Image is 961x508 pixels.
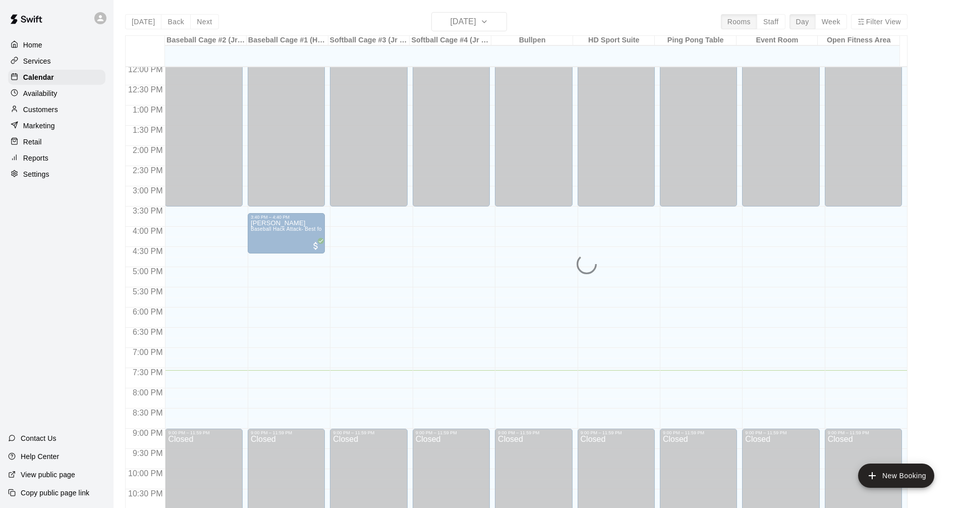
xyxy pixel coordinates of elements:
button: add [858,464,934,488]
div: 9:00 PM – 11:59 PM [663,430,734,435]
a: Availability [8,86,105,101]
div: 9:00 PM – 11:59 PM [498,430,569,435]
span: 6:30 PM [130,328,165,336]
span: 5:30 PM [130,287,165,296]
p: Customers [23,105,58,115]
span: 9:30 PM [130,449,165,458]
span: 3:30 PM [130,207,165,215]
p: Copy public page link [21,488,89,498]
span: 6:00 PM [130,308,165,316]
p: Help Center [21,451,59,462]
a: Settings [8,167,105,182]
span: All customers have paid [311,241,321,251]
div: 3:40 PM – 4:40 PM [251,215,322,220]
span: 12:30 PM [126,85,165,94]
div: Open Fitness Area [818,36,899,45]
span: 8:00 PM [130,388,165,397]
p: Contact Us [21,433,56,443]
div: HD Sport Suite [573,36,655,45]
p: Reports [23,153,48,163]
span: Baseball Hack Attack- Best for 14u + [251,226,339,232]
span: 3:00 PM [130,186,165,195]
a: Retail [8,134,105,149]
p: Services [23,56,51,66]
div: Softball Cage #4 (Jr Hack Attack) [410,36,491,45]
div: 9:00 PM – 11:59 PM [745,430,816,435]
span: 1:00 PM [130,106,165,114]
span: 4:30 PM [130,247,165,256]
span: 2:00 PM [130,146,165,155]
span: 2:30 PM [130,166,165,175]
p: View public page [21,470,75,480]
div: Baseball Cage #2 (Jr Hack Attack) [165,36,247,45]
div: 9:00 PM – 11:59 PM [251,430,322,435]
div: 9:00 PM – 11:59 PM [333,430,404,435]
div: Ping Pong Table [655,36,737,45]
a: Calendar [8,70,105,85]
div: 9:00 PM – 11:59 PM [828,430,899,435]
span: 7:00 PM [130,348,165,357]
p: Calendar [23,72,54,82]
p: Home [23,40,42,50]
span: 5:00 PM [130,267,165,276]
div: 3:40 PM – 4:40 PM: Baseball Hack Attack- Best for 14u + [248,213,325,253]
div: 9:00 PM – 11:59 PM [416,430,487,435]
div: 9:00 PM – 11:59 PM [168,430,239,435]
div: Event Room [737,36,818,45]
a: Home [8,37,105,53]
p: Marketing [23,121,55,131]
a: Marketing [8,118,105,133]
span: 10:00 PM [126,469,165,478]
a: Services [8,54,105,69]
p: Availability [23,88,58,98]
p: Settings [23,169,49,179]
span: 7:30 PM [130,368,165,377]
span: 9:00 PM [130,429,165,437]
a: Customers [8,102,105,117]
span: 8:30 PM [130,409,165,417]
span: 1:30 PM [130,126,165,134]
span: 4:00 PM [130,227,165,235]
div: Bullpen [491,36,573,45]
div: Baseball Cage #1 (Hack Attack) [247,36,328,45]
div: 9:00 PM – 11:59 PM [581,430,652,435]
p: Retail [23,137,42,147]
span: 10:30 PM [126,489,165,498]
span: 12:00 PM [126,65,165,74]
div: Softball Cage #3 (Jr Hack Attack) [328,36,410,45]
a: Reports [8,150,105,166]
